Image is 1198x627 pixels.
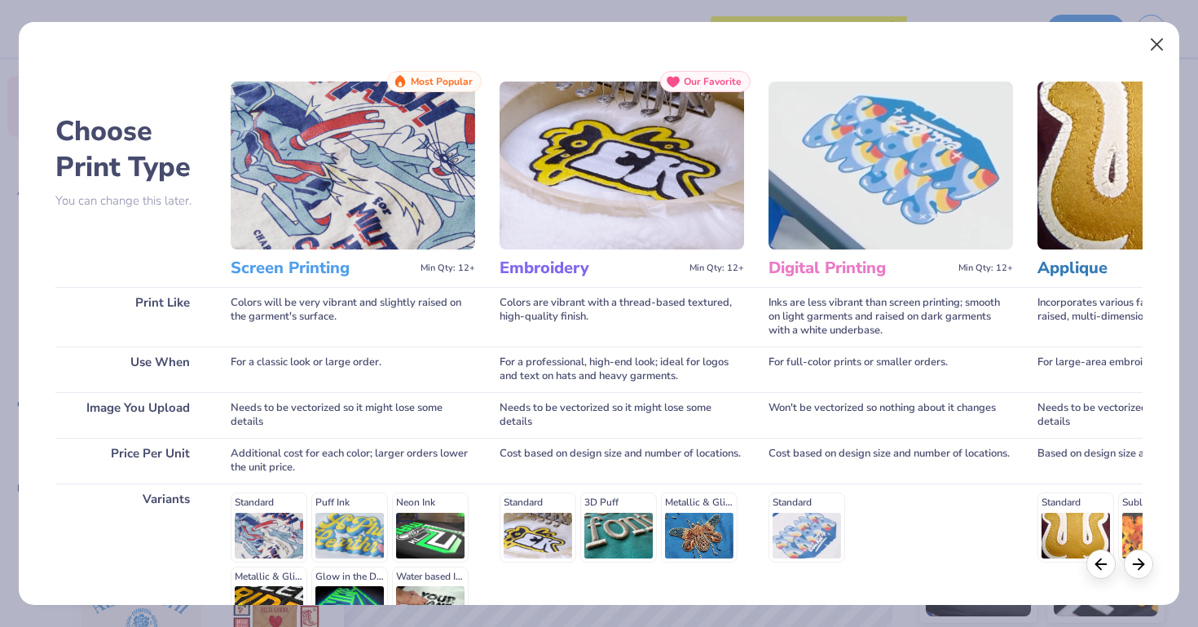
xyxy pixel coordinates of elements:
[769,258,952,279] h3: Digital Printing
[55,347,206,392] div: Use When
[231,287,475,347] div: Colors will be very vibrant and slightly raised on the garment's surface.
[500,82,744,249] img: Embroidery
[411,76,473,87] span: Most Popular
[689,263,744,274] span: Min Qty: 12+
[231,82,475,249] img: Screen Printing
[55,287,206,347] div: Print Like
[769,82,1013,249] img: Digital Printing
[55,113,206,185] h2: Choose Print Type
[500,347,744,392] div: For a professional, high-end look; ideal for logos and text on hats and heavy garments.
[231,347,475,392] div: For a classic look or large order.
[769,287,1013,347] div: Inks are less vibrant than screen printing; smooth on light garments and raised on dark garments ...
[769,347,1013,392] div: For full-color prints or smaller orders.
[500,392,744,438] div: Needs to be vectorized so it might lose some details
[1142,29,1173,60] button: Close
[769,392,1013,438] div: Won't be vectorized so nothing about it changes
[958,263,1013,274] span: Min Qty: 12+
[55,392,206,438] div: Image You Upload
[684,76,742,87] span: Our Favorite
[231,258,414,279] h3: Screen Printing
[231,392,475,438] div: Needs to be vectorized so it might lose some details
[500,438,744,483] div: Cost based on design size and number of locations.
[500,258,683,279] h3: Embroidery
[421,263,475,274] span: Min Qty: 12+
[231,438,475,483] div: Additional cost for each color; larger orders lower the unit price.
[500,287,744,347] div: Colors are vibrant with a thread-based textured, high-quality finish.
[55,194,206,208] p: You can change this later.
[769,438,1013,483] div: Cost based on design size and number of locations.
[55,438,206,483] div: Price Per Unit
